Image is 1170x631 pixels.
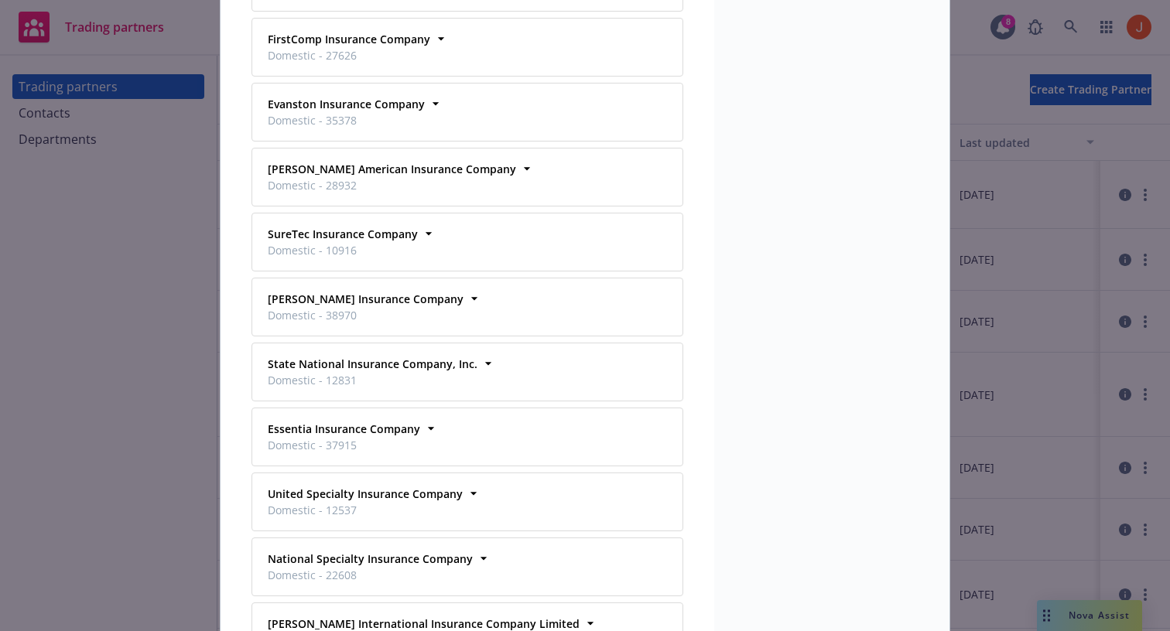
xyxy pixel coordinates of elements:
strong: FirstComp Insurance Company [268,32,430,46]
strong: SureTec Insurance Company [268,227,418,241]
strong: [PERSON_NAME] International Insurance Company Limited [268,616,580,631]
strong: Evanston Insurance Company [268,97,425,111]
span: Domestic - 37915 [268,437,420,453]
strong: [PERSON_NAME] Insurance Company [268,292,464,306]
span: Domestic - 22608 [268,567,473,583]
strong: United Specialty Insurance Company [268,486,463,501]
span: Domestic - 38970 [268,307,464,323]
span: Domestic - 12831 [268,372,477,388]
strong: National Specialty Insurance Company [268,551,473,566]
span: Domestic - 35378 [268,112,425,128]
span: Domestic - 12537 [268,502,463,518]
span: Domestic - 28932 [268,177,516,193]
strong: Essentia Insurance Company [268,421,420,436]
strong: [PERSON_NAME] American Insurance Company [268,162,516,176]
strong: State National Insurance Company, Inc. [268,356,477,371]
span: Domestic - 10916 [268,242,418,258]
span: Domestic - 27626 [268,47,430,63]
